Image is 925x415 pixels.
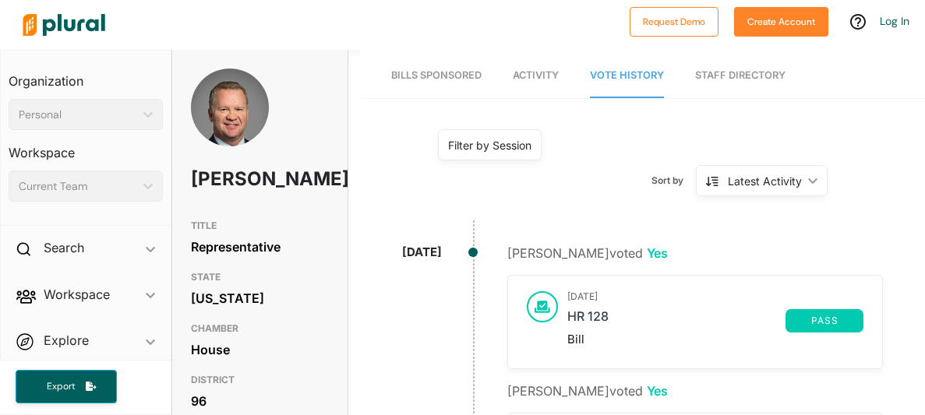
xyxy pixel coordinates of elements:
[695,54,786,98] a: Staff Directory
[507,383,668,399] span: [PERSON_NAME] voted
[795,316,854,325] span: pass
[191,371,329,389] h3: DISTRICT
[191,69,269,178] img: Headshot of David Cook
[651,174,696,188] span: Sort by
[402,244,442,262] div: [DATE]
[191,216,329,235] h3: TITLE
[567,309,786,332] a: HR 128
[44,239,84,256] h2: Search
[734,12,828,29] a: Create Account
[391,69,482,81] span: Bills Sponsored
[191,319,329,338] h3: CHAMBER
[36,380,86,393] span: Export
[647,245,668,261] span: Yes
[567,291,864,302] h3: [DATE]
[880,14,909,28] a: Log In
[630,7,718,37] button: Request Demo
[507,245,668,261] span: [PERSON_NAME] voted
[191,389,329,413] div: 96
[391,54,482,98] a: Bills Sponsored
[191,235,329,258] div: Representative
[16,370,117,403] button: Export
[9,58,163,93] h3: Organization
[513,54,559,98] a: Activity
[448,137,531,153] div: Filter by Session
[728,173,802,189] div: Latest Activity
[590,69,664,81] span: Vote History
[191,268,329,287] h3: STATE
[191,156,274,202] h1: [PERSON_NAME]
[9,130,163,164] h3: Workspace
[567,332,864,346] div: Bill
[590,54,664,98] a: Vote History
[191,287,329,310] div: [US_STATE]
[734,7,828,37] button: Create Account
[191,338,329,361] div: House
[19,107,137,123] div: Personal
[647,383,668,399] span: Yes
[630,12,718,29] a: Request Demo
[19,178,137,195] div: Current Team
[513,69,559,81] span: Activity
